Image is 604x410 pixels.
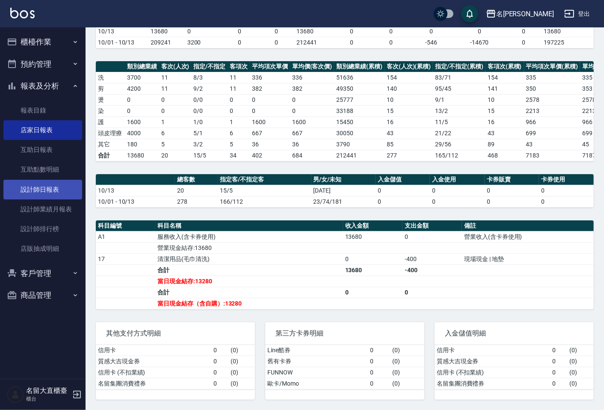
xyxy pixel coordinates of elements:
td: 1600 [290,116,335,128]
td: 11 [159,83,192,94]
td: 209241 [148,37,185,48]
td: ( 0 ) [390,345,424,356]
th: 入金儲值 [376,174,430,185]
td: ( 0 ) [228,345,255,356]
td: 336 [250,72,290,83]
td: 0 [430,196,485,207]
td: 營業現金結存:13680 [155,242,343,253]
td: 信用卡 (不扣業績) [435,367,550,378]
td: 質感大吉現金券 [435,356,550,367]
td: 當日現金結存:13280 [155,276,343,287]
td: ( 0 ) [228,367,255,378]
td: 舊有卡券 [265,356,368,367]
td: 2213 [524,105,580,116]
td: 0 [125,105,159,116]
button: 櫃檯作業 [3,31,82,53]
td: 8 / 3 [191,72,228,83]
td: FUNNOW [265,367,368,378]
td: 0 [430,185,485,196]
td: 0 [250,94,290,105]
td: 0 [343,287,403,298]
td: 清潔用品(毛巾清洗) [155,253,343,264]
td: 4000 [125,128,159,139]
td: 0 [368,356,390,367]
a: 店家日報表 [3,120,82,140]
td: 0 [290,105,335,116]
td: 0 [222,37,258,48]
td: 23/74/181 [311,196,376,207]
td: 信用卡 (不扣業績) [96,367,211,378]
td: 43 [486,128,524,139]
td: 5 [159,139,192,150]
td: 30050 [334,128,385,139]
td: 現場現金 | 地墊 [462,253,594,264]
td: Line酷券 [265,345,368,356]
td: 13680 [542,26,594,37]
td: 0 [485,196,539,207]
td: 667 [290,128,335,139]
th: 客項次(累積) [486,61,524,72]
td: 10 [385,94,433,105]
td: 0 [505,37,542,48]
td: 25777 [334,94,385,105]
td: 名留集團消費禮券 [435,378,550,389]
td: 966 [524,116,580,128]
th: 客次(人次) [159,61,192,72]
a: 設計師排行榜 [3,219,82,239]
td: 0 [331,26,373,37]
td: ( 0 ) [390,356,424,367]
td: 49350 [334,83,385,94]
td: 0 [376,196,430,207]
td: 名留集團消費禮券 [96,378,211,389]
td: 11 / 5 [433,116,486,128]
th: 類別總業績(累積) [334,61,385,72]
td: 1600 [125,116,159,128]
td: 0 [403,231,462,242]
th: 卡券使用 [539,174,594,185]
td: 1 [159,116,192,128]
a: 報表目錄 [3,101,82,120]
td: 20 [159,150,192,161]
td: 17 [96,253,155,264]
td: 29 / 56 [433,139,486,150]
table: a dense table [96,345,255,389]
td: 13680 [343,231,403,242]
td: 382 [250,83,290,94]
td: 11 [228,72,250,83]
td: 0 [222,26,258,37]
td: 信用卡 [435,345,550,356]
td: 0 [373,26,409,37]
td: 1600 [250,116,290,128]
td: 212441 [294,37,331,48]
span: 第三方卡券明細 [275,329,414,338]
td: 0 [159,105,192,116]
td: 15 [486,105,524,116]
td: 其它 [96,139,125,150]
td: 0 [211,345,228,356]
td: -546 [409,37,453,48]
td: 89 [486,139,524,150]
td: 0 [331,37,373,48]
td: 0 [539,196,594,207]
td: 278 [175,196,218,207]
a: 設計師日報表 [3,180,82,199]
td: 洗 [96,72,125,83]
td: 13680 [148,26,185,37]
span: 其他支付方式明細 [106,329,245,338]
td: 護 [96,116,125,128]
th: 科目編號 [96,220,155,232]
button: 報表及分析 [3,75,82,97]
th: 指定客/不指定客 [218,174,311,185]
th: 類別總業績 [125,61,159,72]
td: ( 0 ) [567,356,594,367]
td: 0 [250,105,290,116]
td: 5 / 1 [191,128,228,139]
td: 335 [524,72,580,83]
th: 總客數 [175,174,218,185]
td: 21 / 22 [433,128,486,139]
th: 客項次 [228,61,250,72]
td: -400 [403,253,462,264]
td: 180 [125,139,159,150]
td: ( 0 ) [228,356,255,367]
td: 43 [385,128,433,139]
